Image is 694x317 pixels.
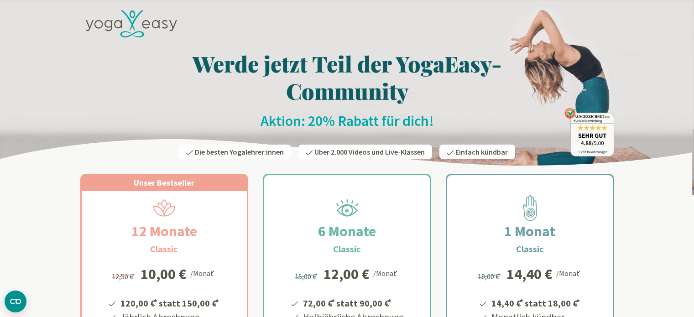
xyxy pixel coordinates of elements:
h2: 12 Monate [110,220,219,242]
span: 12,50 € [112,272,136,281]
h2: Aktion: 20% Rabatt für dich! [80,112,614,130]
button: CMP-Widget öffnen [5,291,26,312]
span: Über 2.000 Videos und Live-Klassen [314,147,425,156]
span: Unser Bestseller [134,177,194,188]
img: ausgezeichnet_badge.png [564,108,614,156]
li: 14,40 € statt 18,00 € [490,295,581,310]
div: 10,00 € [141,267,187,281]
div: 12,00 € [324,267,370,281]
h3: Classic [150,242,178,256]
div: /Monat [373,267,399,279]
div: 14,40 € [506,267,553,281]
span: Einfach kündbar [455,147,508,156]
li: 72,00 € statt 90,00 € [302,295,404,310]
h2: 6 Monate [296,220,398,242]
h3: Classic [333,242,361,256]
h1: Werde jetzt Teil der YogaEasy-Community [80,50,614,104]
span: Die besten Yogalehrer:innen [195,147,284,156]
span: 15,00 € [295,272,319,281]
li: 120,00 € statt 150,00 € [119,295,220,310]
div: /Monat [556,267,582,279]
h2: 1 Monat [482,220,577,242]
h3: Classic [516,242,544,256]
div: /Monat [190,267,216,279]
span: 18,00 € [478,272,502,281]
